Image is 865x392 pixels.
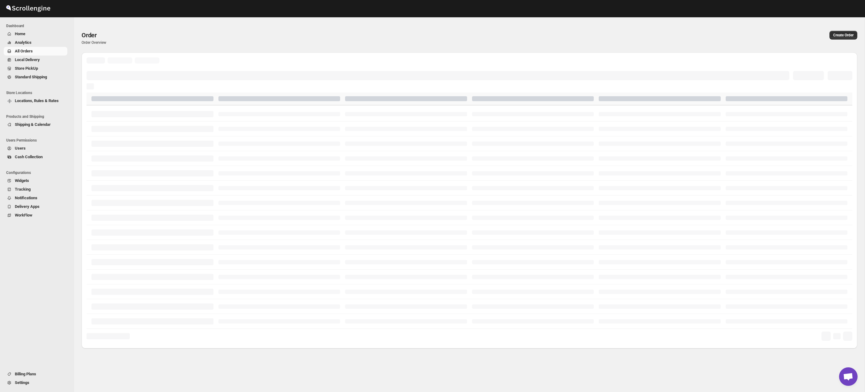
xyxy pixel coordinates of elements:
button: Users [4,144,67,153]
button: Shipping & Calendar [4,120,67,129]
span: Cash Collection [15,155,43,159]
span: Users Permissions [6,138,70,143]
button: Settings [4,378,67,387]
span: Products and Shipping [6,114,70,119]
button: Notifications [4,194,67,202]
span: Shipping & Calendar [15,122,51,127]
span: WorkFlow [15,213,32,217]
button: Analytics [4,38,67,47]
button: WorkFlow [4,211,67,220]
button: Billing Plans [4,370,67,378]
span: Dashboard [6,23,70,28]
span: Store Locations [6,90,70,95]
button: Home [4,30,67,38]
span: Tracking [15,187,31,192]
span: Notifications [15,196,37,200]
span: Configurations [6,170,70,175]
p: Order Overview [82,40,464,45]
span: Local Delivery [15,57,40,62]
span: Analytics [15,40,32,45]
span: All Orders [15,49,33,53]
a: Open chat [839,367,858,386]
button: Create custom order [829,31,857,39]
button: Delivery Apps [4,202,67,211]
span: Standard Shipping [15,75,47,79]
button: Locations, Rules & Rates [4,97,67,105]
button: Widgets [4,176,67,185]
button: Cash Collection [4,153,67,161]
span: Create Order [833,33,854,38]
span: Settings [15,380,29,385]
span: Home [15,31,25,36]
span: Billing Plans [15,372,36,376]
span: Store PickUp [15,66,38,71]
span: Users [15,146,26,151]
span: Order [82,31,97,39]
span: Locations, Rules & Rates [15,98,59,103]
span: Widgets [15,178,29,183]
span: Delivery Apps [15,204,40,209]
button: All Orders [4,47,67,56]
button: Tracking [4,185,67,194]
